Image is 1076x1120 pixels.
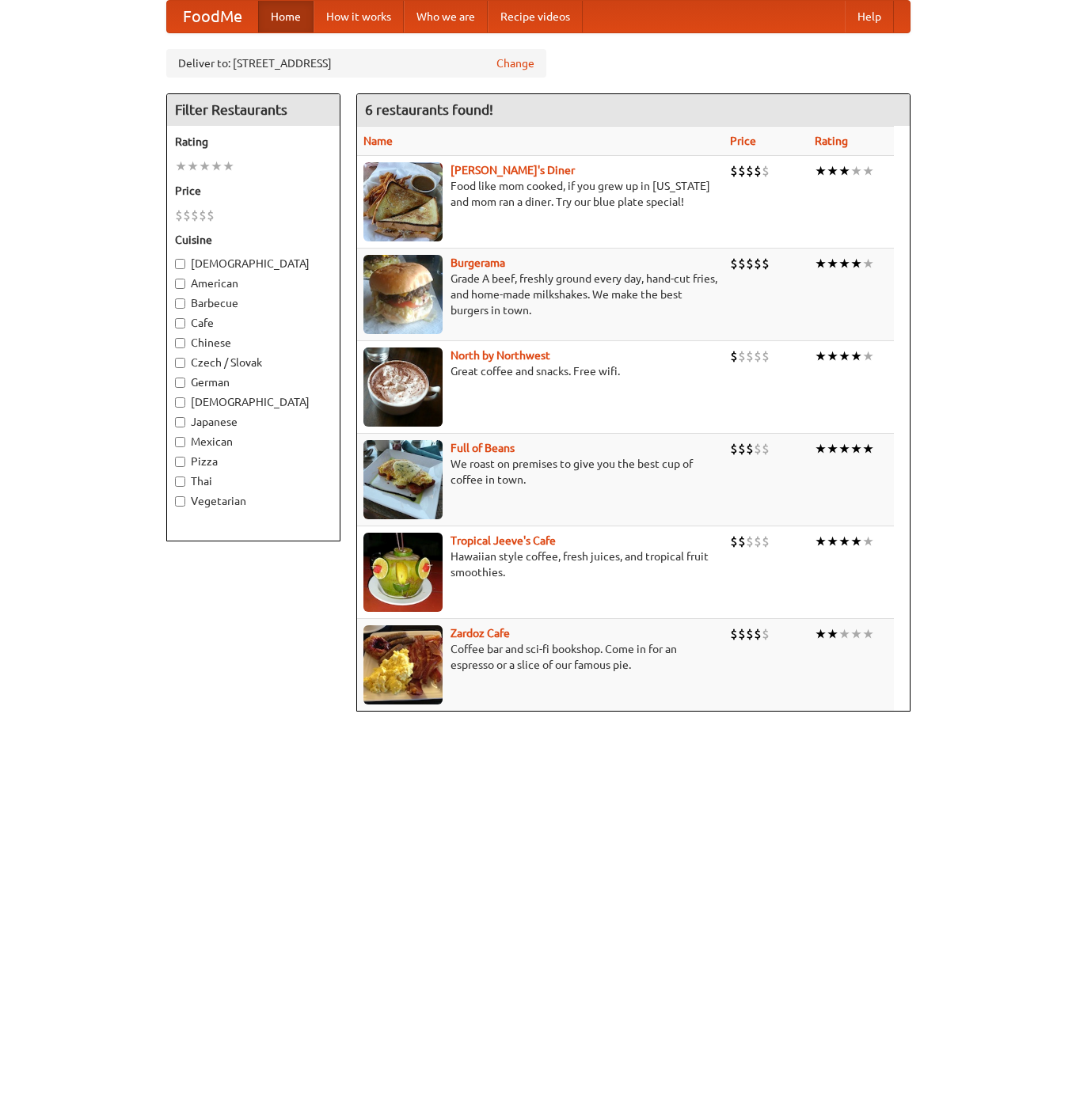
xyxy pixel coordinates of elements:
[762,533,770,550] li: $
[838,625,850,643] li: ★
[845,1,894,32] a: Help
[191,207,199,224] li: $
[838,255,850,272] li: ★
[762,440,770,457] li: $
[451,627,510,640] b: Zardoz Cafe
[850,347,862,365] li: ★
[827,440,838,457] li: ★
[827,533,838,550] li: ★
[199,158,211,175] li: ★
[827,255,838,272] li: ★
[175,335,332,351] label: Chinese
[183,207,191,224] li: $
[175,417,185,427] input: Japanese
[862,347,874,365] li: ★
[451,164,575,177] a: [PERSON_NAME]'s Diner
[175,315,332,331] label: Cafe
[862,625,874,643] li: ★
[738,533,746,550] li: $
[451,256,505,269] a: Burgerama
[175,358,185,368] input: Czech / Slovak
[363,178,717,210] p: Food like mom cooked, if you grew up in [US_STATE] and mom ran a diner. Try our blue plate special!
[175,434,332,450] label: Mexican
[754,162,762,180] li: $
[746,255,754,272] li: $
[738,347,746,365] li: $
[175,338,185,348] input: Chinese
[167,1,258,32] a: FoodMe
[827,625,838,643] li: ★
[730,135,756,147] a: Price
[363,135,393,147] a: Name
[175,374,332,390] label: German
[199,207,207,224] li: $
[363,347,443,427] img: north.jpg
[862,440,874,457] li: ★
[838,533,850,550] li: ★
[175,414,332,430] label: Japanese
[175,496,185,507] input: Vegetarian
[738,255,746,272] li: $
[738,162,746,180] li: $
[175,473,332,489] label: Thai
[730,347,738,365] li: $
[175,476,185,487] input: Thai
[363,533,443,612] img: jeeves.jpg
[175,279,185,289] input: American
[730,625,738,643] li: $
[827,162,838,180] li: ★
[363,456,717,488] p: We roast on premises to give you the best cup of coffee in town.
[762,347,770,365] li: $
[838,162,850,180] li: ★
[175,158,187,175] li: ★
[746,440,754,457] li: $
[451,349,550,362] a: North by Northwest
[815,440,827,457] li: ★
[175,295,332,311] label: Barbecue
[815,625,827,643] li: ★
[730,162,738,180] li: $
[175,454,332,469] label: Pizza
[838,347,850,365] li: ★
[451,442,515,454] a: Full of Beans
[850,162,862,180] li: ★
[815,135,848,147] a: Rating
[175,493,332,509] label: Vegetarian
[175,183,332,199] h5: Price
[850,625,862,643] li: ★
[175,298,185,309] input: Barbecue
[738,440,746,457] li: $
[838,440,850,457] li: ★
[211,158,222,175] li: ★
[175,397,185,408] input: [DEMOGRAPHIC_DATA]
[754,533,762,550] li: $
[175,207,183,224] li: $
[754,440,762,457] li: $
[314,1,404,32] a: How it works
[762,162,770,180] li: $
[175,256,332,271] label: [DEMOGRAPHIC_DATA]
[730,440,738,457] li: $
[746,533,754,550] li: $
[363,363,717,379] p: Great coffee and snacks. Free wifi.
[175,394,332,410] label: [DEMOGRAPHIC_DATA]
[365,102,493,117] ng-pluralize: 6 restaurants found!
[451,534,556,547] a: Tropical Jeeve's Cafe
[488,1,583,32] a: Recipe videos
[187,158,199,175] li: ★
[363,440,443,519] img: beans.jpg
[815,255,827,272] li: ★
[175,437,185,447] input: Mexican
[754,347,762,365] li: $
[404,1,488,32] a: Who we are
[738,625,746,643] li: $
[363,162,443,241] img: sallys.jpg
[175,457,185,467] input: Pizza
[815,162,827,180] li: ★
[730,255,738,272] li: $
